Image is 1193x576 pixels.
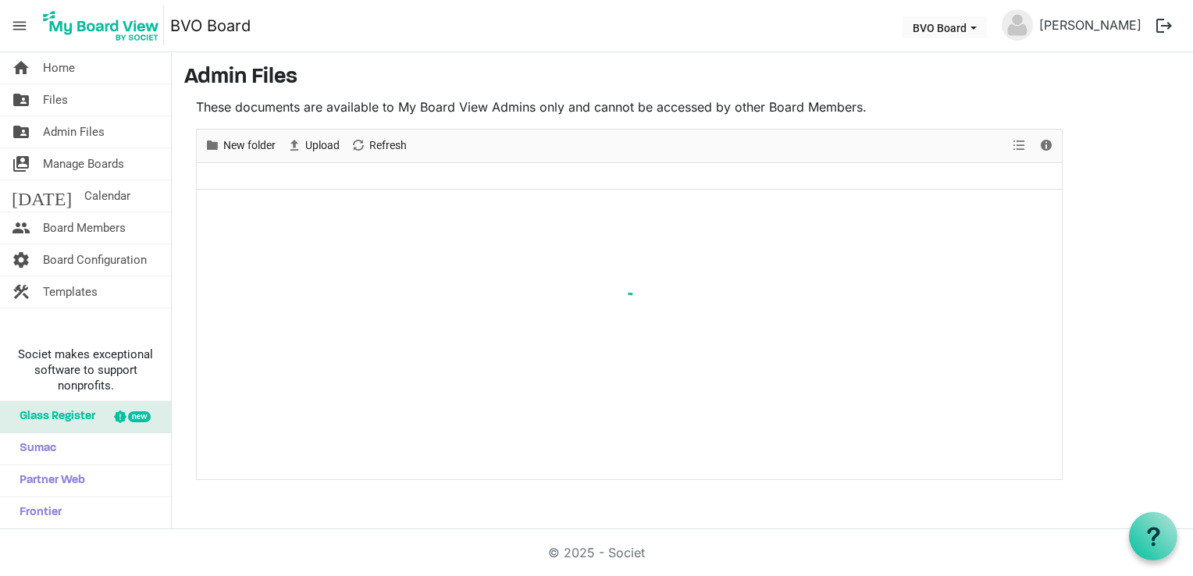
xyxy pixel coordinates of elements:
[12,148,30,180] span: switch_account
[12,52,30,84] span: home
[184,65,1181,91] h3: Admin Files
[548,545,645,560] a: © 2025 - Societ
[12,212,30,244] span: people
[12,433,56,464] span: Sumac
[7,347,164,393] span: Societ makes exceptional software to support nonprofits.
[1033,9,1148,41] a: [PERSON_NAME]
[38,6,164,45] img: My Board View Logo
[43,212,126,244] span: Board Members
[43,276,98,308] span: Templates
[12,497,62,528] span: Frontier
[5,11,34,41] span: menu
[1148,9,1181,42] button: logout
[1002,9,1033,41] img: no-profile-picture.svg
[43,244,147,276] span: Board Configuration
[903,16,987,38] button: BVO Board dropdownbutton
[12,116,30,148] span: folder_shared
[43,52,75,84] span: Home
[38,6,170,45] a: My Board View Logo
[12,84,30,116] span: folder_shared
[43,148,124,180] span: Manage Boards
[12,244,30,276] span: settings
[12,465,85,496] span: Partner Web
[170,10,251,41] a: BVO Board
[43,116,105,148] span: Admin Files
[196,98,1063,116] p: These documents are available to My Board View Admins only and cannot be accessed by other Board ...
[12,180,72,212] span: [DATE]
[12,276,30,308] span: construction
[128,411,151,422] div: new
[12,401,95,432] span: Glass Register
[43,84,68,116] span: Files
[84,180,130,212] span: Calendar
